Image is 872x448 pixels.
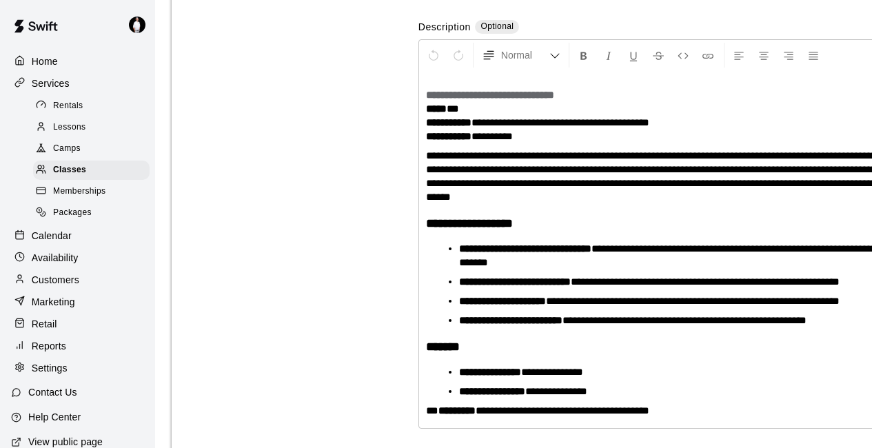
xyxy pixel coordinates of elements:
div: Rentals [33,96,150,116]
button: Format Italics [597,43,620,68]
p: Help Center [28,410,81,424]
span: Normal [501,48,549,62]
a: Memberships [33,181,155,203]
span: Optional [480,21,514,31]
a: Settings [11,358,144,378]
a: Marketing [11,292,144,312]
a: Reports [11,336,144,356]
p: Contact Us [28,385,77,399]
button: Insert Link [696,43,720,68]
a: Lessons [33,116,155,138]
div: Lessons [33,118,150,137]
button: Format Bold [572,43,596,68]
button: Justify Align [802,43,825,68]
button: Insert Code [671,43,695,68]
p: Services [32,77,70,90]
div: Packages [33,203,150,223]
p: Availability [32,251,79,265]
div: Classes [33,161,150,180]
span: Rentals [53,99,83,113]
p: Retail [32,317,57,331]
a: Retail [11,314,144,334]
a: Packages [33,203,155,224]
button: Redo [447,43,470,68]
div: Memberships [33,182,150,201]
a: Classes [33,160,155,181]
p: Settings [32,361,68,375]
a: Home [11,51,144,72]
button: Center Align [752,43,775,68]
div: Camps [33,139,150,159]
img: Travis Hamilton [129,17,145,33]
a: Calendar [11,225,144,246]
button: Formatting Options [476,43,566,68]
a: Customers [11,269,144,290]
label: Description [418,20,471,36]
a: Availability [11,247,144,268]
span: Camps [53,142,81,156]
div: Travis Hamilton [126,11,155,39]
button: Left Align [727,43,751,68]
p: Customers [32,273,79,287]
a: Services [11,73,144,94]
a: Camps [33,139,155,160]
button: Right Align [777,43,800,68]
p: Marketing [32,295,75,309]
button: Format Strikethrough [647,43,670,68]
span: Packages [53,206,92,220]
a: Rentals [33,95,155,116]
p: Reports [32,339,66,353]
button: Undo [422,43,445,68]
p: Home [32,54,58,68]
span: Memberships [53,185,105,198]
p: Calendar [32,229,72,243]
span: Classes [53,163,86,177]
span: Lessons [53,121,86,134]
button: Format Underline [622,43,645,68]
